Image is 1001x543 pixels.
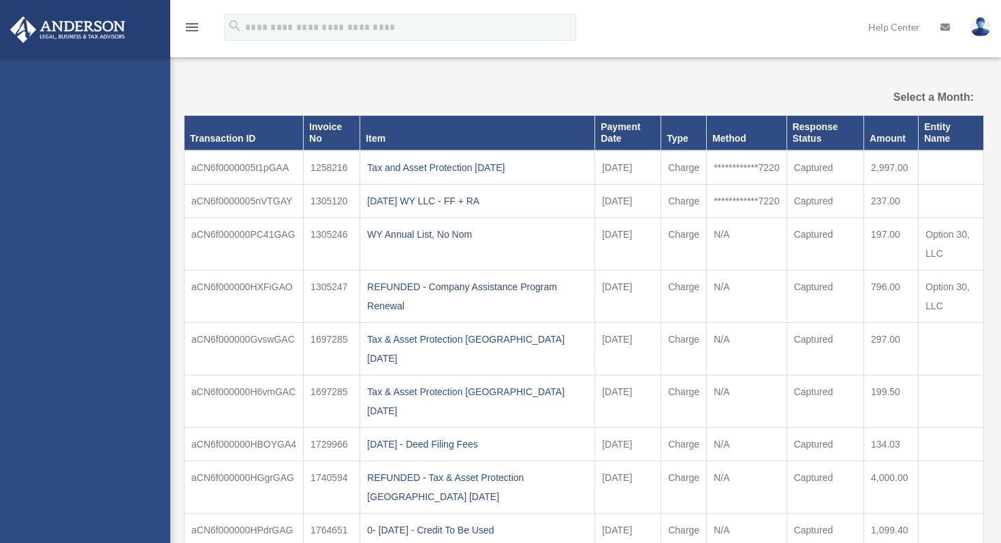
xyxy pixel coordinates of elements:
td: aCN6f0000005nVTGAY [185,184,304,217]
td: aCN6f000000H6vmGAC [185,375,304,427]
td: Charge [661,184,707,217]
td: 1305246 [304,217,360,270]
td: Captured [786,151,863,185]
a: menu [184,24,200,35]
th: Entity Name [919,116,984,151]
td: Option 30, LLC [919,270,984,322]
td: [DATE] [595,270,661,322]
th: Item [360,116,595,151]
td: Captured [786,217,863,270]
td: N/A [707,375,787,427]
td: 4,000.00 [864,461,919,513]
td: [DATE] [595,151,661,185]
td: Charge [661,151,707,185]
td: [DATE] [595,427,661,461]
td: N/A [707,217,787,270]
td: 199.50 [864,375,919,427]
td: Captured [786,375,863,427]
td: 1740594 [304,461,360,513]
th: Type [661,116,707,151]
td: Charge [661,217,707,270]
td: Charge [661,461,707,513]
td: [DATE] [595,217,661,270]
div: Tax & Asset Protection [GEOGRAPHIC_DATA] [DATE] [367,382,588,420]
div: Tax and Asset Protection [DATE] [367,158,588,177]
td: 1305247 [304,270,360,322]
div: REFUNDED - Tax & Asset Protection [GEOGRAPHIC_DATA] [DATE] [367,468,588,506]
td: Captured [786,270,863,322]
div: Tax & Asset Protection [GEOGRAPHIC_DATA] [DATE] [367,330,588,368]
td: [DATE] [595,184,661,217]
td: Captured [786,322,863,375]
th: Invoice No [304,116,360,151]
td: 1697285 [304,322,360,375]
td: aCN6f000000HBOYGA4 [185,427,304,461]
i: search [227,18,242,33]
th: Amount [864,116,919,151]
td: Charge [661,375,707,427]
td: [DATE] [595,322,661,375]
div: [DATE] - Deed Filing Fees [367,435,588,454]
td: aCN6f000000HXFiGAO [185,270,304,322]
th: Response Status [786,116,863,151]
td: 237.00 [864,184,919,217]
div: WY Annual List, No Nom [367,225,588,244]
td: 1305120 [304,184,360,217]
td: 1697285 [304,375,360,427]
td: aCN6f000000GvswGAC [185,322,304,375]
img: Anderson Advisors Platinum Portal [6,16,129,43]
td: Charge [661,322,707,375]
td: aCN6f000000PC41GAG [185,217,304,270]
td: N/A [707,461,787,513]
td: [DATE] [595,375,661,427]
div: 0- [DATE] - Credit To Be Used [367,521,588,540]
td: N/A [707,322,787,375]
td: Captured [786,184,863,217]
img: User Pic [970,17,991,37]
td: 1729966 [304,427,360,461]
td: Charge [661,427,707,461]
td: 1258216 [304,151,360,185]
td: Option 30, LLC [919,217,984,270]
label: Select a Month: [861,88,974,107]
td: [DATE] [595,461,661,513]
th: Method [707,116,787,151]
td: 197.00 [864,217,919,270]
td: N/A [707,427,787,461]
td: N/A [707,270,787,322]
td: aCN6f0000005t1pGAA [185,151,304,185]
td: 297.00 [864,322,919,375]
td: 134.03 [864,427,919,461]
div: [DATE] WY LLC - FF + RA [367,191,588,211]
i: menu [184,19,200,35]
td: 796.00 [864,270,919,322]
th: Transaction ID [185,116,304,151]
td: aCN6f000000HGgrGAG [185,461,304,513]
div: REFUNDED - Company Assistance Program Renewal [367,277,588,315]
th: Payment Date [595,116,661,151]
td: Charge [661,270,707,322]
td: Captured [786,461,863,513]
td: Captured [786,427,863,461]
td: 2,997.00 [864,151,919,185]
